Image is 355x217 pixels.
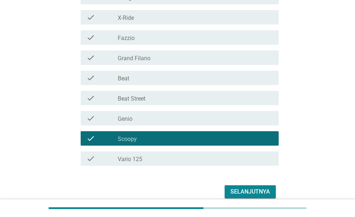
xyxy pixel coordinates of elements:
label: X-Ride [118,14,134,22]
label: Scoopy [118,136,137,143]
i: check [86,114,95,123]
label: Grand Filano [118,55,150,62]
i: check [86,134,95,143]
label: Fazzio [118,35,135,42]
i: check [86,53,95,62]
label: Vario 125 [118,156,142,163]
i: check [86,154,95,163]
label: Genio [118,115,132,123]
i: check [86,33,95,42]
label: Beat Street [118,95,145,102]
button: Selanjutnya [225,185,276,198]
label: Beat [118,75,129,82]
i: check [86,94,95,102]
div: Selanjutnya [230,187,270,196]
i: check [86,74,95,82]
i: check [86,13,95,22]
